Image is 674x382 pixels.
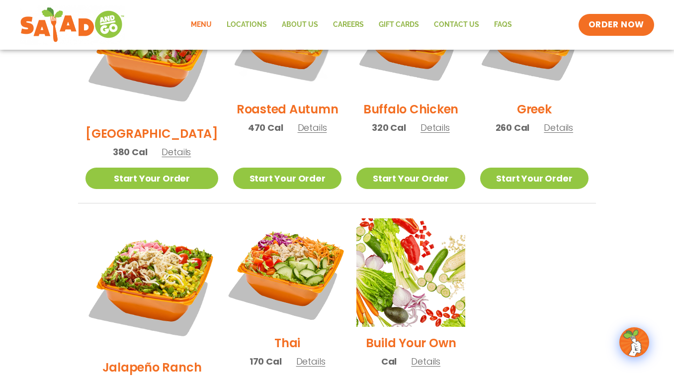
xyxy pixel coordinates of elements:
span: Details [298,121,327,134]
span: ORDER NOW [589,19,644,31]
a: Start Your Order [356,168,465,189]
h2: Thai [274,334,300,352]
img: wpChatIcon [620,328,648,356]
a: Careers [326,13,371,36]
a: ORDER NOW [579,14,654,36]
img: Product photo for Build Your Own [356,218,465,327]
span: Details [162,146,191,158]
nav: Menu [183,13,519,36]
a: About Us [274,13,326,36]
span: 380 Cal [113,145,148,159]
h2: [GEOGRAPHIC_DATA] [85,125,218,142]
a: Start Your Order [85,168,218,189]
h2: Build Your Own [366,334,456,352]
a: FAQs [487,13,519,36]
h2: Jalapeño Ranch [102,359,202,376]
span: Details [421,121,450,134]
h2: Buffalo Chicken [363,100,458,118]
span: Details [544,121,573,134]
a: Locations [219,13,274,36]
span: 320 Cal [372,121,406,134]
a: GIFT CARDS [371,13,426,36]
img: Product photo for Jalapeño Ranch Salad [85,218,218,351]
a: Menu [183,13,219,36]
span: Cal [381,355,397,368]
span: 470 Cal [248,121,283,134]
h2: Roasted Autumn [237,100,338,118]
span: Details [296,355,326,368]
a: Start Your Order [233,168,341,189]
span: 170 Cal [250,355,282,368]
span: 260 Cal [496,121,530,134]
a: Contact Us [426,13,487,36]
span: Details [411,355,440,368]
img: Product photo for Thai Salad [224,209,351,336]
img: new-SAG-logo-768×292 [20,5,125,45]
h2: Greek [517,100,552,118]
a: Start Your Order [480,168,589,189]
